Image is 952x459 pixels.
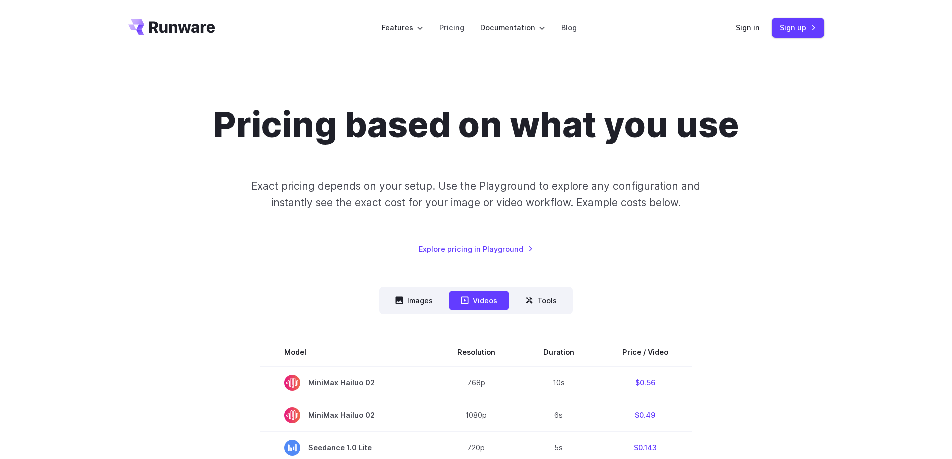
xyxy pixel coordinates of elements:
td: 10s [519,366,598,399]
button: Tools [513,291,569,310]
span: MiniMax Hailuo 02 [284,407,409,423]
td: 1080p [433,399,519,431]
a: Pricing [439,22,464,33]
th: Resolution [433,338,519,366]
span: MiniMax Hailuo 02 [284,375,409,391]
button: Videos [449,291,509,310]
a: Sign up [772,18,824,37]
th: Duration [519,338,598,366]
a: Sign in [736,22,760,33]
th: Model [260,338,433,366]
th: Price / Video [598,338,692,366]
p: Exact pricing depends on your setup. Use the Playground to explore any configuration and instantl... [232,178,719,211]
td: 6s [519,399,598,431]
td: $0.56 [598,366,692,399]
a: Go to / [128,19,215,35]
a: Explore pricing in Playground [419,243,533,255]
label: Features [382,22,423,33]
button: Images [383,291,445,310]
td: 768p [433,366,519,399]
td: $0.49 [598,399,692,431]
a: Blog [561,22,577,33]
h1: Pricing based on what you use [213,104,739,146]
label: Documentation [480,22,545,33]
span: Seedance 1.0 Lite [284,440,409,456]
